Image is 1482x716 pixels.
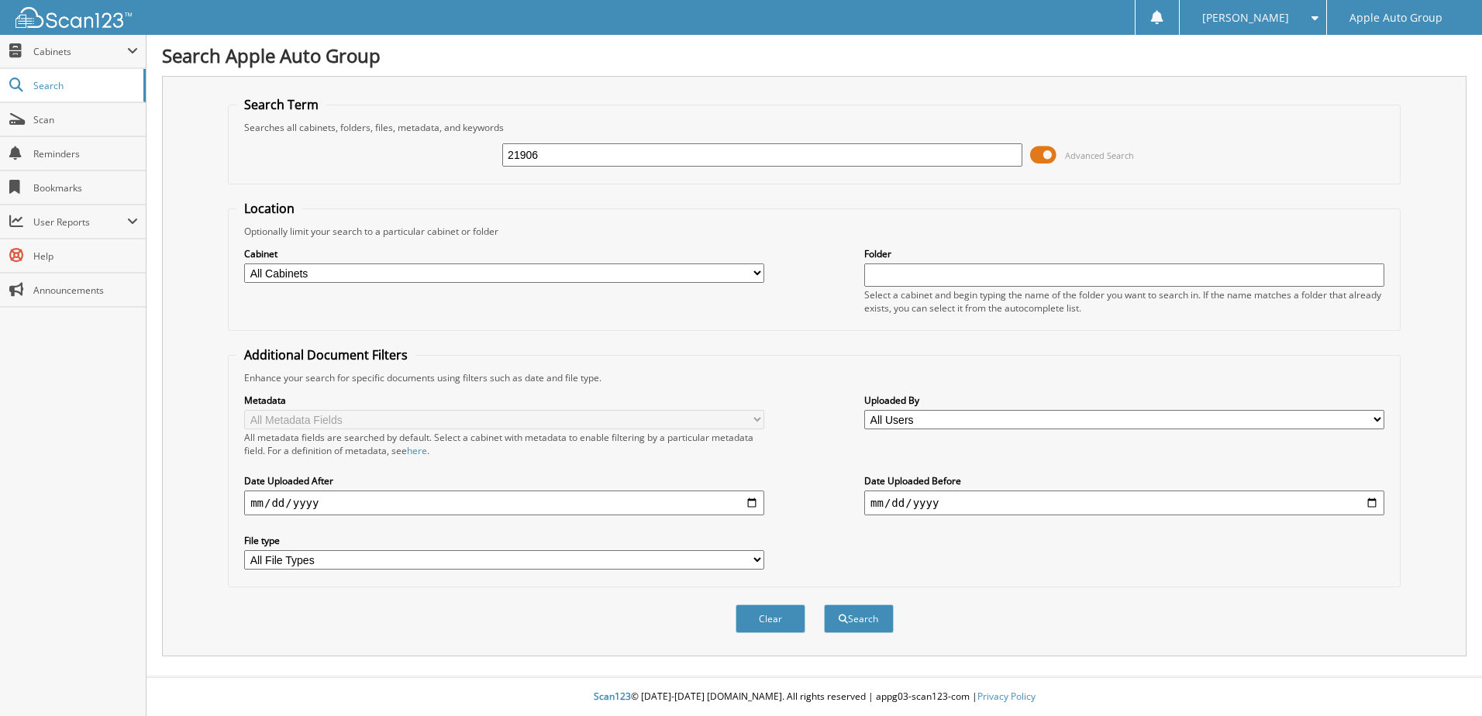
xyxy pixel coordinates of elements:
img: scan123-logo-white.svg [16,7,132,28]
span: Advanced Search [1065,150,1134,161]
label: Date Uploaded Before [864,474,1384,487]
span: Announcements [33,284,138,297]
label: Folder [864,247,1384,260]
div: © [DATE]-[DATE] [DOMAIN_NAME]. All rights reserved | appg03-scan123-com | [146,678,1482,716]
div: Enhance your search for specific documents using filters such as date and file type. [236,371,1392,384]
span: Search [33,79,136,92]
label: Uploaded By [864,394,1384,407]
label: Metadata [244,394,764,407]
span: Cabinets [33,45,127,58]
legend: Search Term [236,96,326,113]
legend: Additional Document Filters [236,346,415,363]
button: Search [824,604,894,633]
div: All metadata fields are searched by default. Select a cabinet with metadata to enable filtering b... [244,431,764,457]
input: start [244,491,764,515]
input: end [864,491,1384,515]
h1: Search Apple Auto Group [162,43,1466,68]
label: File type [244,534,764,547]
span: Scan123 [594,690,631,703]
div: Searches all cabinets, folders, files, metadata, and keywords [236,121,1392,134]
span: [PERSON_NAME] [1202,13,1289,22]
span: Help [33,250,138,263]
span: Scan [33,113,138,126]
label: Cabinet [244,247,764,260]
legend: Location [236,200,302,217]
div: Select a cabinet and begin typing the name of the folder you want to search in. If the name match... [864,288,1384,315]
a: here [407,444,427,457]
button: Clear [736,604,805,633]
span: Bookmarks [33,181,138,194]
a: Privacy Policy [977,690,1036,703]
span: Reminders [33,147,138,160]
span: Apple Auto Group [1349,13,1442,22]
label: Date Uploaded After [244,474,764,487]
div: Optionally limit your search to a particular cabinet or folder [236,225,1392,238]
iframe: Chat Widget [1404,642,1482,716]
span: User Reports [33,215,127,229]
